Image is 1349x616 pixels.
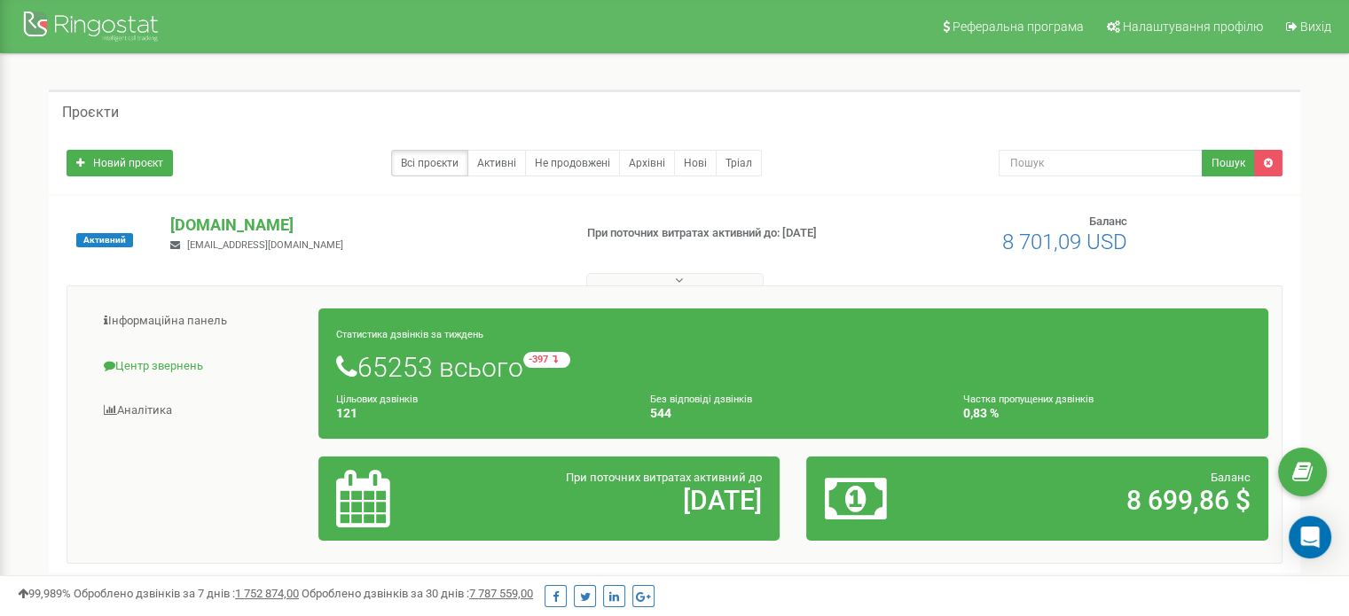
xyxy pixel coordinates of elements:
[336,329,483,340] small: Статистика дзвінків за тиждень
[187,239,343,251] span: [EMAIL_ADDRESS][DOMAIN_NAME]
[963,407,1251,420] h4: 0,83 %
[62,105,119,121] h5: Проєкти
[566,471,762,484] span: При поточних витратах активний до
[235,587,299,600] u: 1 752 874,00
[469,587,533,600] u: 7 787 559,00
[674,150,717,176] a: Нові
[587,225,871,242] p: При поточних витратах активний до: [DATE]
[963,394,1094,405] small: Частка пропущених дзвінків
[170,214,558,237] p: [DOMAIN_NAME]
[467,150,526,176] a: Активні
[1123,19,1263,34] span: Налаштування профілю
[716,150,762,176] a: Тріал
[1300,19,1331,34] span: Вихід
[1289,516,1331,558] div: Open Intercom Messenger
[1089,214,1127,228] span: Баланс
[391,150,468,176] a: Всі проєкти
[81,300,319,343] a: Інформаційна панель
[67,150,173,176] a: Новий проєкт
[18,587,71,600] span: 99,989%
[302,587,533,600] span: Оброблено дзвінків за 30 днів :
[1002,230,1127,254] span: 8 701,09 USD
[336,352,1251,382] h1: 65253 всього
[953,19,1084,34] span: Реферальна програма
[650,407,937,420] h4: 544
[619,150,675,176] a: Архівні
[999,150,1203,176] input: Пошук
[81,389,319,433] a: Аналiтика
[1202,150,1255,176] button: Пошук
[487,486,762,515] h2: [DATE]
[976,486,1251,515] h2: 8 699,86 $
[74,587,299,600] span: Оброблено дзвінків за 7 днів :
[1211,471,1251,484] span: Баланс
[336,394,418,405] small: Цільових дзвінків
[81,345,319,388] a: Центр звернень
[76,233,133,247] span: Активний
[523,352,570,368] small: -397
[525,150,620,176] a: Не продовжені
[650,394,752,405] small: Без відповіді дзвінків
[336,407,624,420] h4: 121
